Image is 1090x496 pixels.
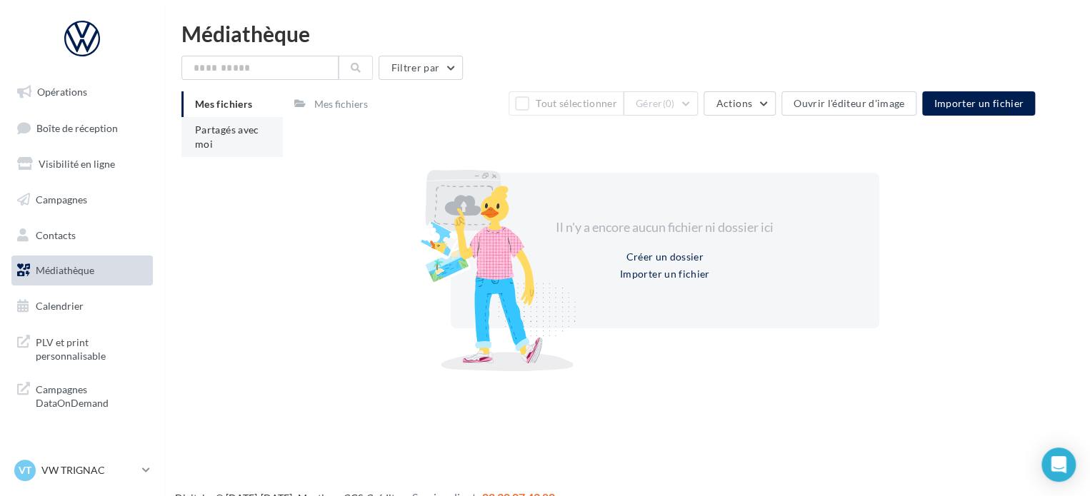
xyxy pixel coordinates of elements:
p: VW TRIGNAC [41,463,136,477]
span: Campagnes DataOnDemand [36,380,147,410]
span: Médiathèque [36,264,94,276]
button: Importer un fichier [922,91,1035,116]
a: Campagnes [9,185,156,215]
span: Boîte de réception [36,121,118,133]
span: Partagés avec moi [195,123,259,150]
span: (0) [663,98,675,109]
span: PLV et print personnalisable [36,333,147,363]
button: Filtrer par [379,56,463,80]
a: Médiathèque [9,255,156,285]
button: Actions [704,91,775,116]
a: Calendrier [9,291,156,321]
span: Il n'y a encore aucun fichier ni dossier ici [556,219,774,235]
div: Mes fichiers [314,97,368,111]
button: Ouvrir l'éditeur d'image [781,91,916,116]
a: Visibilité en ligne [9,149,156,179]
span: VT [19,463,31,477]
span: Visibilité en ligne [39,158,115,170]
span: Importer un fichier [934,97,1024,109]
span: Opérations [37,86,87,98]
a: Contacts [9,221,156,250]
a: Opérations [9,77,156,107]
button: Importer un fichier [614,265,716,283]
div: Open Intercom Messenger [1041,447,1076,482]
a: PLV et print personnalisable [9,327,156,369]
a: Campagnes DataOnDemand [9,374,156,416]
button: Tout sélectionner [509,91,623,116]
span: Mes fichiers [195,98,252,110]
span: Calendrier [36,300,84,312]
a: VT VW TRIGNAC [11,457,153,484]
span: Campagnes [36,193,87,206]
button: Créer un dossier [620,248,709,265]
button: Gérer(0) [624,91,699,116]
div: Médiathèque [181,23,1073,44]
span: Contacts [36,228,76,241]
a: Boîte de réception [9,113,156,143]
span: Actions [716,97,751,109]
